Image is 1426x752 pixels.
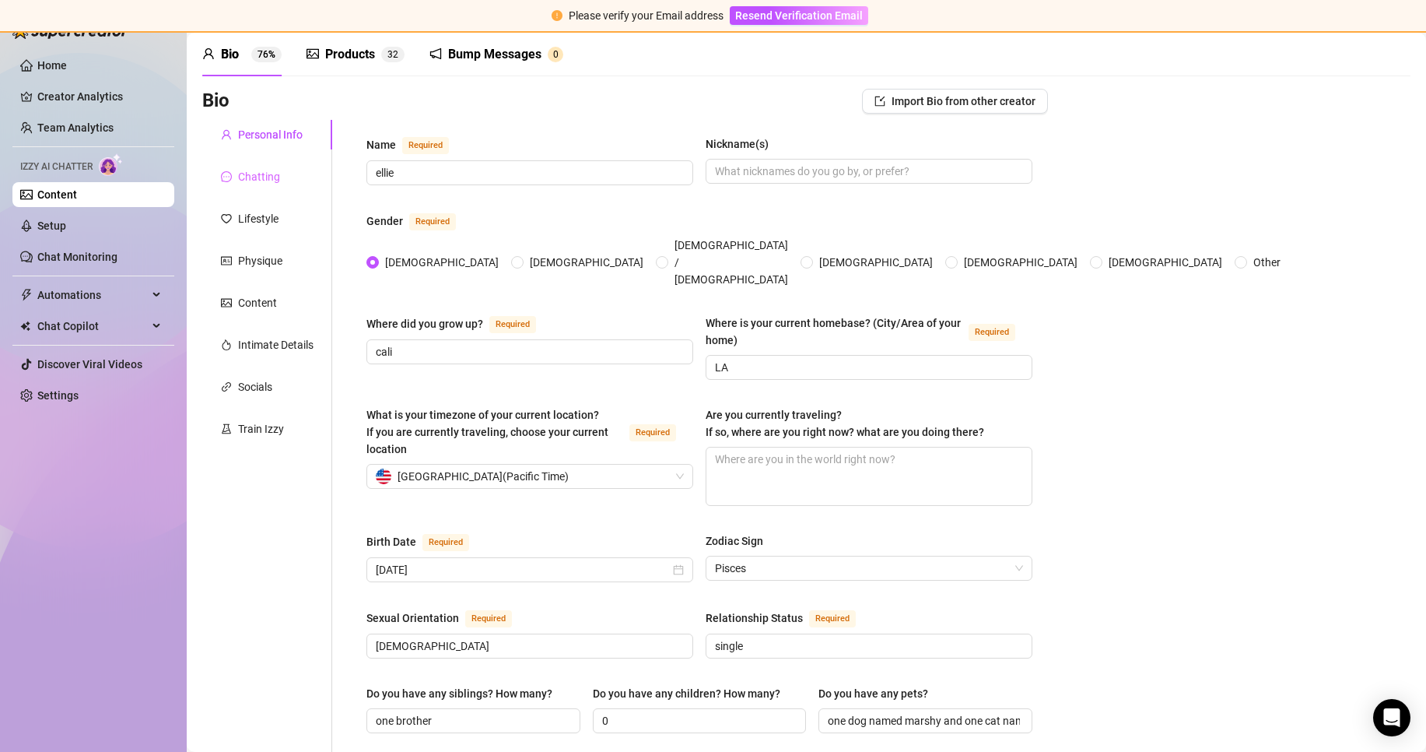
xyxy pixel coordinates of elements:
span: [DEMOGRAPHIC_DATA] [379,254,505,271]
div: Physique [238,252,282,269]
span: [DEMOGRAPHIC_DATA] [1102,254,1228,271]
span: message [221,171,232,182]
span: Required [422,534,469,551]
span: exclamation-circle [552,10,562,21]
div: Bio [221,45,239,64]
span: Required [969,324,1015,341]
div: Please verify your Email address [569,7,724,24]
span: Resend Verification Email [735,9,863,22]
div: Open Intercom Messenger [1373,699,1410,736]
span: picture [221,297,232,308]
label: Sexual Orientation [366,609,529,627]
input: Do you have any pets? [828,712,1020,729]
span: [DEMOGRAPHIC_DATA] [524,254,650,271]
div: Nickname(s) [706,135,769,153]
a: Content [37,188,77,201]
div: Gender [366,213,403,230]
span: Pisces [715,557,1023,580]
span: [DEMOGRAPHIC_DATA] [813,254,939,271]
a: Settings [37,389,79,402]
img: Chat Copilot [20,321,30,332]
span: 3 [387,49,393,60]
span: Automations [37,283,148,307]
sup: 32 [381,47,405,62]
span: idcard [221,255,232,266]
div: Sexual Orientation [366,610,459,627]
span: Are you currently traveling? If so, where are you right now? what are you doing there? [706,409,984,438]
span: import [874,96,885,107]
label: Relationship Status [706,609,873,627]
input: Name [376,164,681,181]
div: Name [366,136,396,153]
div: Train Izzy [238,420,284,437]
div: Intimate Details [238,336,314,353]
img: AI Chatter [99,153,123,176]
input: Do you have any siblings? How many? [376,712,568,729]
span: fire [221,339,232,350]
label: Where did you grow up? [366,315,553,333]
div: Chatting [238,168,280,185]
div: Do you have any siblings? How many? [366,685,552,702]
div: Zodiac Sign [706,532,763,550]
input: Where did you grow up? [376,343,681,360]
sup: 0 [548,47,563,62]
span: close-circle [673,564,684,575]
span: Other [1247,254,1287,271]
span: [DEMOGRAPHIC_DATA] / [DEMOGRAPHIC_DATA] [668,237,794,288]
span: notification [429,47,442,60]
div: Where did you grow up? [366,315,483,332]
div: Socials [238,378,272,395]
div: Relationship Status [706,610,803,627]
span: [DEMOGRAPHIC_DATA] [958,254,1084,271]
span: thunderbolt [20,289,33,301]
input: Birth Date [376,561,670,578]
label: Zodiac Sign [706,532,774,550]
span: Required [465,610,512,627]
span: Required [809,610,856,627]
span: Required [629,424,676,441]
a: Home [37,59,67,72]
sup: 76% [251,47,282,62]
input: Where is your current homebase? (City/Area of your home) [715,359,1020,376]
span: Izzy AI Chatter [20,160,93,174]
a: Creator Analytics [37,84,162,109]
span: heart [221,213,232,224]
span: Required [409,213,456,230]
span: link [221,381,232,392]
span: What is your timezone of your current location? If you are currently traveling, choose your curre... [366,409,608,455]
div: Birth Date [366,533,416,550]
div: Do you have any pets? [818,685,928,702]
label: Birth Date [366,532,486,551]
div: Where is your current homebase? (City/Area of your home) [706,315,962,349]
span: Chat Copilot [37,314,148,339]
button: Resend Verification Email [730,6,868,25]
h3: Bio [202,89,229,114]
input: Relationship Status [715,638,1020,655]
span: experiment [221,423,232,434]
a: Chat Monitoring [37,251,117,263]
div: Personal Info [238,126,303,143]
label: Name [366,135,466,154]
span: Required [489,316,536,333]
label: Do you have any pets? [818,685,939,702]
div: Bump Messages [448,45,541,64]
div: Content [238,294,277,311]
div: Do you have any children? How many? [593,685,780,702]
div: Products [325,45,375,64]
label: Do you have any siblings? How many? [366,685,563,702]
button: Import Bio from other creator [862,89,1048,114]
label: Gender [366,212,473,230]
input: Do you have any children? How many? [602,712,794,729]
img: us [376,469,391,484]
span: 2 [393,49,398,60]
span: Required [402,137,449,154]
a: Team Analytics [37,121,114,134]
span: [GEOGRAPHIC_DATA] ( Pacific Time ) [398,465,569,488]
label: Where is your current homebase? (City/Area of your home) [706,315,1032,349]
span: user [202,47,215,60]
input: Sexual Orientation [376,638,681,655]
input: Nickname(s) [715,163,1020,180]
span: user [221,129,232,140]
span: picture [307,47,319,60]
a: Setup [37,220,66,232]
